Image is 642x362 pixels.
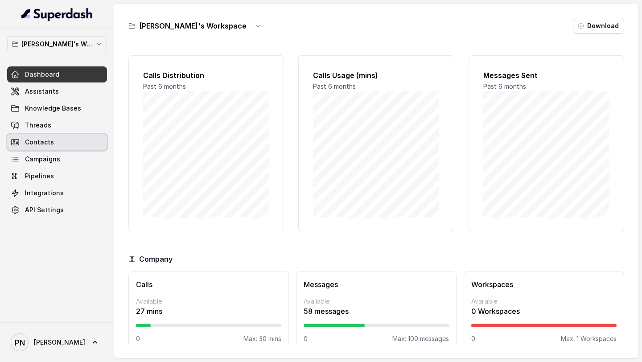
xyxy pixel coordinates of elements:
[7,36,107,52] button: [PERSON_NAME]'s Workspace
[21,39,93,49] p: [PERSON_NAME]'s Workspace
[7,117,107,133] a: Threads
[25,70,59,79] span: Dashboard
[136,334,140,343] p: 0
[25,138,54,147] span: Contacts
[313,70,439,81] h2: Calls Usage (mins)
[304,279,449,290] h3: Messages
[573,18,624,34] button: Download
[25,121,51,130] span: Threads
[25,104,81,113] span: Knowledge Bases
[139,21,247,31] h3: [PERSON_NAME]'s Workspace
[7,330,107,355] a: [PERSON_NAME]
[143,70,269,81] h2: Calls Distribution
[34,338,85,347] span: [PERSON_NAME]
[25,155,60,164] span: Campaigns
[471,306,617,317] p: 0 Workspaces
[561,334,617,343] p: Max: 1 Workspaces
[25,172,54,181] span: Pipelines
[243,334,281,343] p: Max: 30 mins
[7,83,107,99] a: Assistants
[7,66,107,82] a: Dashboard
[15,338,25,347] text: PN
[7,151,107,167] a: Campaigns
[483,82,526,90] span: Past 6 months
[483,70,609,81] h2: Messages Sent
[471,334,475,343] p: 0
[392,334,449,343] p: Max: 100 messages
[139,254,173,264] h3: Company
[7,134,107,150] a: Contacts
[136,306,281,317] p: 27 mins
[471,297,617,306] p: Available
[7,202,107,218] a: API Settings
[136,297,281,306] p: Available
[7,100,107,116] a: Knowledge Bases
[7,185,107,201] a: Integrations
[304,306,449,317] p: 58 messages
[21,7,93,21] img: light.svg
[304,334,308,343] p: 0
[471,279,617,290] h3: Workspaces
[136,279,281,290] h3: Calls
[25,206,64,214] span: API Settings
[304,297,449,306] p: Available
[25,189,64,197] span: Integrations
[25,87,59,96] span: Assistants
[313,82,356,90] span: Past 6 months
[143,82,186,90] span: Past 6 months
[7,168,107,184] a: Pipelines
